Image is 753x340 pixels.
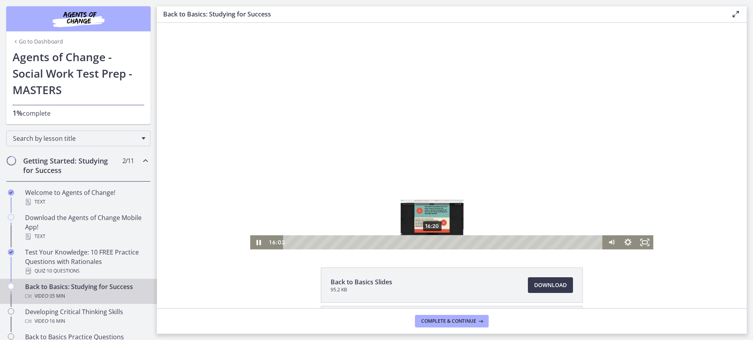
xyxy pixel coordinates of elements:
[25,188,147,207] div: Welcome to Agents of Change!
[8,249,14,255] i: Completed
[45,266,80,276] span: · 10 Questions
[534,280,567,290] span: Download
[25,266,147,276] div: Quiz
[331,287,392,293] span: 95.2 KB
[25,316,147,326] div: Video
[528,277,573,293] a: Download
[25,291,147,301] div: Video
[25,247,147,276] div: Test Your Knowledge: 10 FREE Practice Questions with Rationales
[25,282,147,301] div: Back to Basics: Studying for Success
[25,307,147,326] div: Developing Critical Thinking Skills
[13,108,144,118] p: complete
[25,213,147,241] div: Download the Agents of Change Mobile App!
[421,318,476,324] span: Complete & continue
[163,9,718,19] h3: Back to Basics: Studying for Success
[13,49,144,98] h1: Agents of Change - Social Work Test Prep - MASTERS
[13,38,63,45] a: Go to Dashboard
[25,197,147,207] div: Text
[446,213,463,227] button: Mute
[463,213,480,227] button: Show settings menu
[13,108,23,118] span: 1%
[480,213,497,227] button: Fullscreen
[415,315,489,327] button: Complete & continue
[157,23,747,249] iframe: Video Lesson
[331,277,392,287] span: Back to Basics Slides
[31,9,125,28] img: Agents of Change
[48,316,65,326] span: · 16 min
[122,156,134,165] span: 2 / 11
[8,189,14,196] i: Completed
[25,232,147,241] div: Text
[48,291,65,301] span: · 35 min
[13,134,138,143] span: Search by lesson title
[23,156,119,175] h2: Getting Started: Studying for Success
[6,131,151,146] div: Search by lesson title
